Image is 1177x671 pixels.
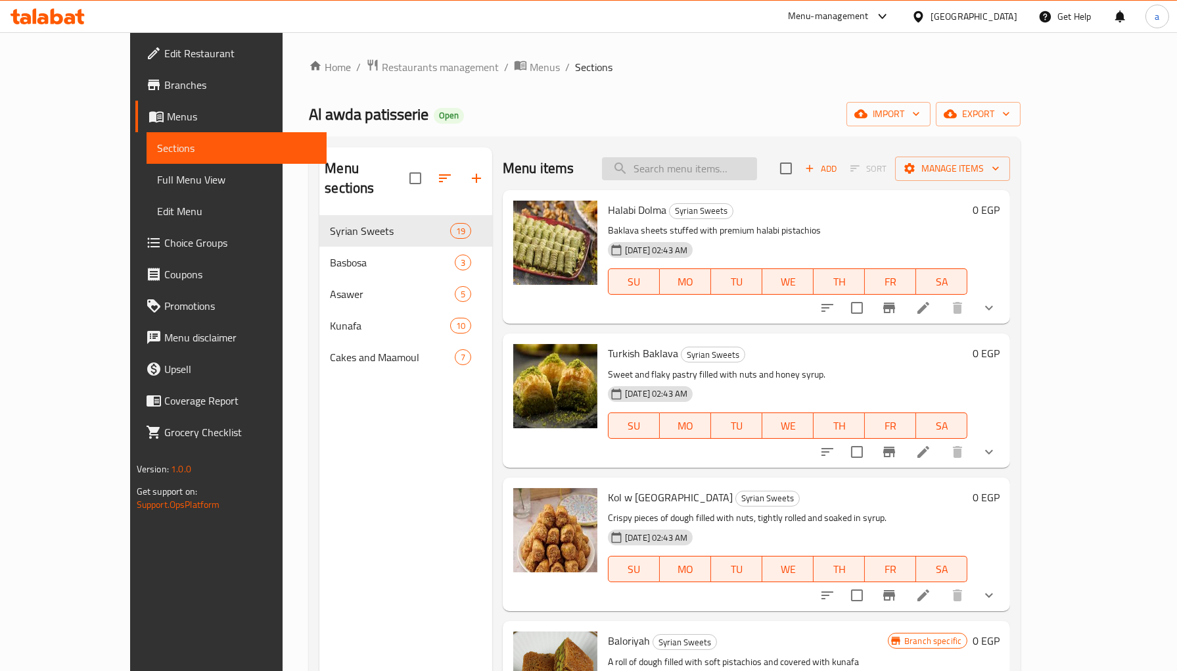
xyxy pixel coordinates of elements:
[843,294,871,322] span: Select to update
[660,412,711,439] button: MO
[147,195,327,227] a: Edit Menu
[846,102,931,126] button: import
[382,59,499,75] span: Restaurants management
[356,59,361,75] li: /
[429,162,461,194] span: Sort sections
[135,385,327,416] a: Coverage Report
[812,436,843,468] button: sort-choices
[936,102,1021,126] button: export
[330,349,455,365] span: Cakes and Maamoul
[614,272,655,291] span: SU
[319,310,492,341] div: Kunafa10
[843,438,871,466] span: Select to update
[973,436,1005,468] button: show more
[665,560,706,579] span: MO
[330,223,450,239] span: Syrian Sweets
[814,412,865,439] button: TH
[981,444,997,460] svg: Show Choices
[931,9,1017,24] div: [GEOGRAPHIC_DATA]
[812,292,843,324] button: sort-choices
[620,532,693,544] span: [DATE] 02:43 AM
[157,172,316,187] span: Full Menu View
[608,412,660,439] button: SU
[164,361,316,377] span: Upsell
[450,318,471,334] div: items
[895,157,1010,181] button: Manage items
[164,424,316,440] span: Grocery Checklist
[915,587,931,603] a: Edit menu item
[530,59,560,75] span: Menus
[309,59,1021,76] nav: breadcrumb
[716,416,757,435] span: TU
[147,164,327,195] a: Full Menu View
[608,366,967,383] p: Sweet and flaky pastry filled with nuts and honey syrup.
[608,268,660,295] button: SU
[762,556,814,582] button: WE
[608,200,666,220] span: Halabi Dolma
[319,278,492,310] div: Asawer5
[981,300,997,316] svg: Show Choices
[942,436,973,468] button: delete
[402,164,429,192] span: Select all sections
[330,255,455,270] span: Basbosa
[135,353,327,385] a: Upsell
[800,159,842,179] button: Add
[330,286,455,302] div: Asawer
[608,510,967,526] p: Crispy pieces of dough filled with nuts, tightly rolled and soaked in syrup.
[330,318,450,334] span: Kunafa
[981,587,997,603] svg: Show Choices
[164,393,316,409] span: Coverage Report
[164,266,316,282] span: Coupons
[455,349,471,365] div: items
[620,387,693,400] span: [DATE] 02:43 AM
[711,556,762,582] button: TU
[620,244,693,257] span: [DATE] 02:43 AM
[942,580,973,611] button: delete
[681,347,745,362] div: Syrian Sweets
[873,580,905,611] button: Branch-specific-item
[461,162,492,194] button: Add section
[455,351,471,364] span: 7
[513,344,597,428] img: Turkish Baklava
[366,59,499,76] a: Restaurants management
[800,159,842,179] span: Add item
[608,343,678,363] span: Turkish Baklava
[865,556,916,582] button: FR
[455,257,471,269] span: 3
[503,159,574,178] h2: Menu items
[768,416,808,435] span: WE
[973,488,1000,507] h6: 0 EGP
[973,292,1005,324] button: show more
[711,412,762,439] button: TU
[309,59,351,75] a: Home
[608,222,967,239] p: Baklava sheets stuffed with premium halabi pistachios
[906,161,1000,177] span: Manage items
[812,580,843,611] button: sort-choices
[946,106,1010,122] span: export
[1155,9,1159,24] span: a
[819,560,860,579] span: TH
[513,488,597,572] img: Kol w Ashkor
[608,631,650,651] span: Baloriyah
[319,341,492,373] div: Cakes and Maamoul7
[921,560,962,579] span: SA
[135,322,327,353] a: Menu disclaimer
[735,491,800,507] div: Syrian Sweets
[711,268,762,295] button: TU
[135,101,327,132] a: Menus
[819,272,860,291] span: TH
[450,223,471,239] div: items
[319,210,492,378] nav: Menu sections
[819,416,860,435] span: TH
[653,634,717,650] div: Syrian Sweets
[137,483,197,500] span: Get support on:
[665,272,706,291] span: MO
[171,460,191,478] span: 1.0.0
[865,268,916,295] button: FR
[870,272,911,291] span: FR
[762,412,814,439] button: WE
[513,201,597,285] img: Halabi Dolma
[768,272,808,291] span: WE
